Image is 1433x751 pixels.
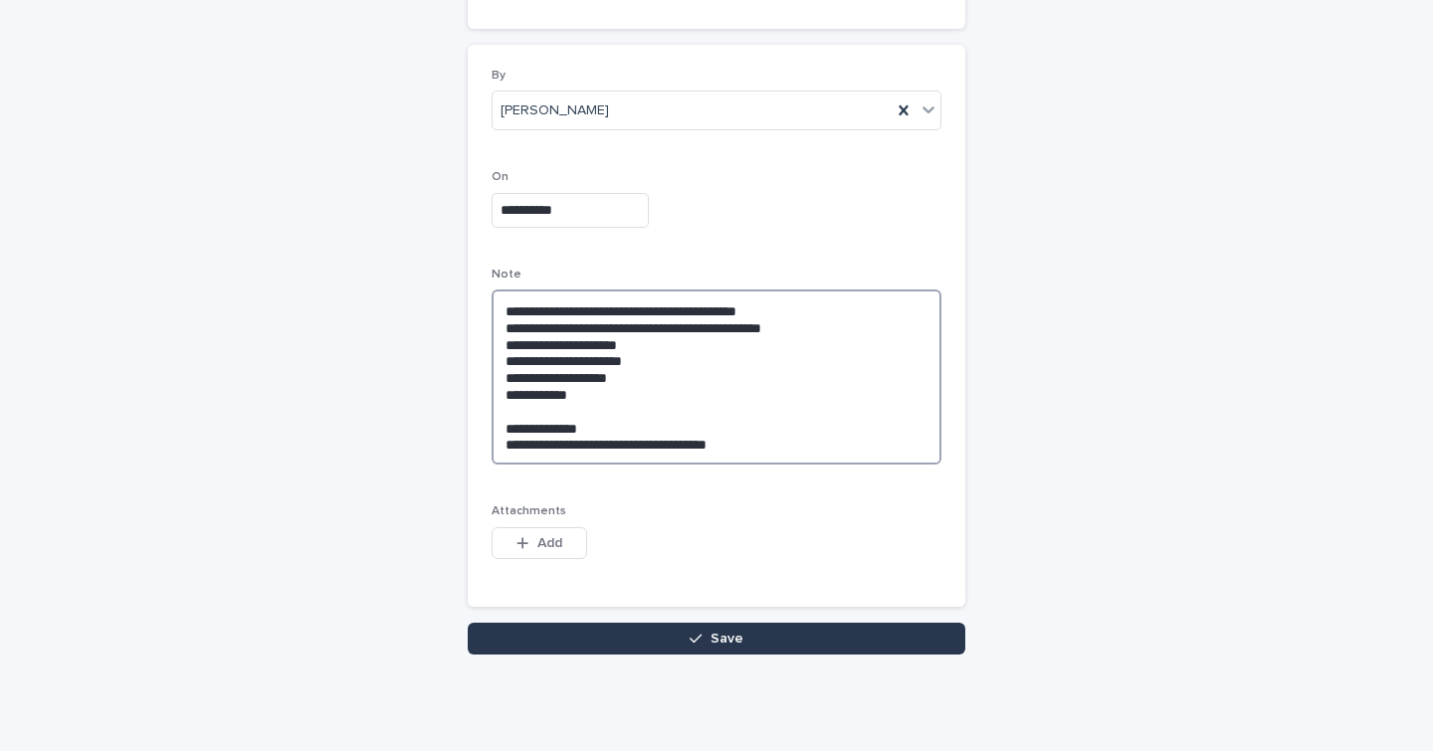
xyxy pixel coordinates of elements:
span: Save [711,632,743,646]
span: Note [492,269,521,281]
button: Save [468,623,965,655]
span: On [492,171,509,183]
span: Attachments [492,505,566,517]
span: [PERSON_NAME] [501,100,609,121]
span: By [492,70,506,82]
button: Add [492,527,587,559]
span: Add [537,536,562,550]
